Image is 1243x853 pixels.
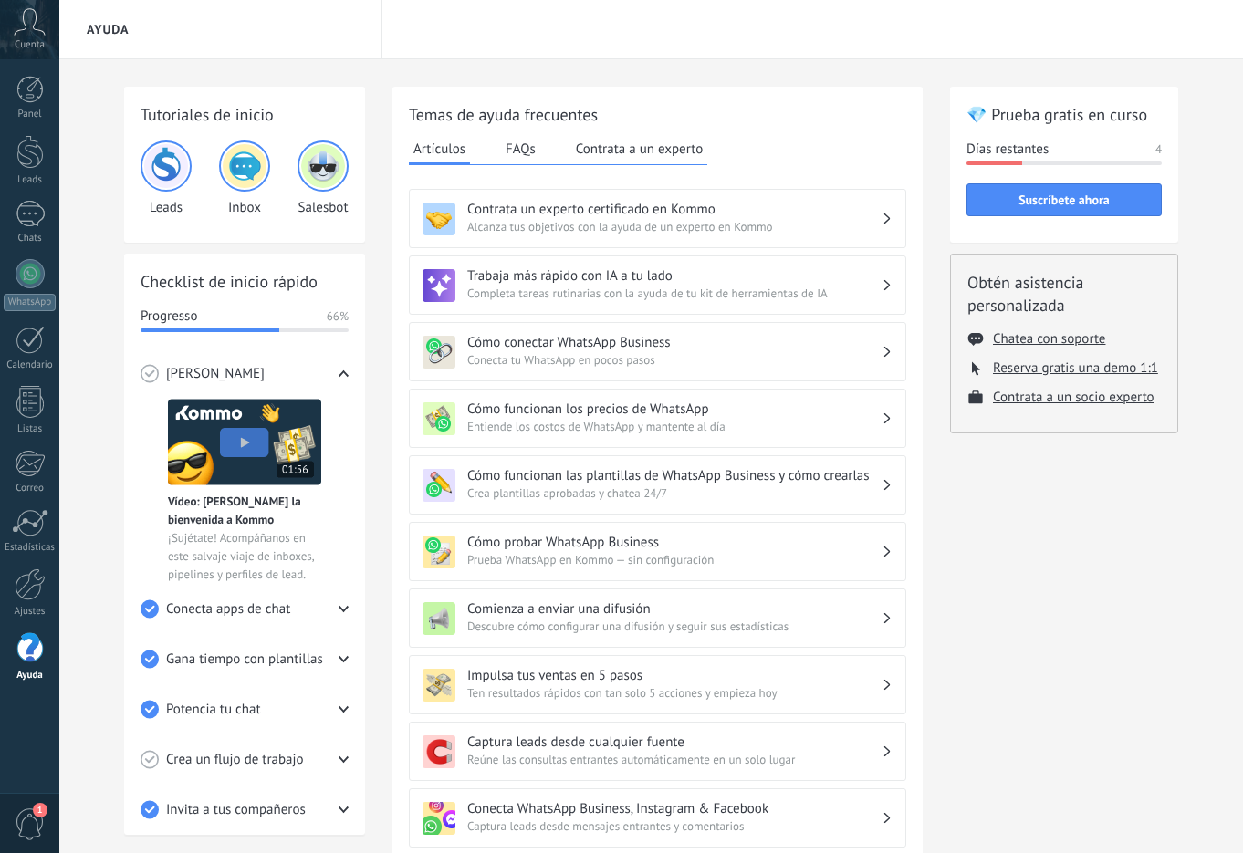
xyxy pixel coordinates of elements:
[467,334,882,351] h3: Cómo conectar WhatsApp Business
[4,174,57,186] div: Leads
[4,483,57,494] div: Correo
[219,140,270,216] div: Inbox
[467,351,882,369] span: Conecta tu WhatsApp en pocos pasos
[168,529,321,584] span: ¡Sujétate! Acompáñanos en este salvaje viaje de inboxes, pipelines y perfiles de lead.
[166,701,261,719] span: Potencia tu chat
[141,103,349,126] h2: Tutoriales de inicio
[409,135,470,165] button: Artículos
[467,667,882,684] h3: Impulsa tus ventas en 5 pasos
[166,751,304,769] span: Crea un flujo de trabajo
[4,294,56,311] div: WhatsApp
[4,542,57,554] div: Estadísticas
[467,418,882,436] span: Entiende los costos de WhatsApp y mantente al día
[993,359,1158,377] button: Reserva gratis una demo 1:1
[467,551,882,569] span: Prueba WhatsApp en Kommo — sin configuración
[467,817,882,836] span: Captura leads desde mensajes entrantes y comentarios
[993,330,1105,348] button: Chatea con soporte
[166,650,323,669] span: Gana tiempo con plantillas
[168,399,321,485] img: Meet video
[571,135,707,162] button: Contrata a un experto
[141,270,349,293] h2: Checklist de inicio rápido
[966,103,1162,126] h2: 💎 Prueba gratis en curso
[967,271,1161,317] h2: Obtén asistencia personalizada
[467,467,882,484] h3: Cómo funcionan las plantillas de WhatsApp Business y cómo crearlas
[166,801,306,819] span: Invita a tus compañeros
[966,140,1049,159] span: Días restantes
[168,493,321,529] span: Vídeo: [PERSON_NAME] la bienvenida a Kommo
[141,140,192,216] div: Leads
[4,359,57,371] div: Calendario
[467,751,882,769] span: Reúne las consultas entrantes automáticamente en un solo lugar
[993,389,1154,406] button: Contrata a un socio experto
[467,400,882,418] h3: Cómo funcionan los precios de WhatsApp
[166,365,265,383] span: [PERSON_NAME]
[467,201,882,218] h3: Contrata un experto certificado en Kommo
[467,484,882,503] span: Crea plantillas aprobadas y chatea 24/7
[966,183,1162,216] button: Suscríbete ahora
[4,606,57,618] div: Ajustes
[298,140,349,216] div: Salesbot
[467,733,882,751] h3: Captura leads desde cualquier fuente
[467,618,882,636] span: Descubre cómo configurar una difusión y seguir sus estadísticas
[467,218,882,236] span: Alcanza tus objetivos con la ayuda de un experto en Kommo
[166,600,290,619] span: Conecta apps de chat
[1018,193,1110,206] span: Suscríbete ahora
[33,803,47,817] span: 1
[467,285,882,303] span: Completa tareas rutinarias con la ayuda de tu kit de herramientas de IA
[501,135,540,162] button: FAQs
[467,600,882,618] h3: Comienza a enviar una difusión
[4,109,57,120] div: Panel
[467,534,882,551] h3: Cómo probar WhatsApp Business
[4,423,57,435] div: Listas
[141,307,197,326] span: Progresso
[15,39,45,51] span: Cuenta
[467,267,882,285] h3: Trabaja más rápido con IA a tu lado
[327,307,349,326] span: 66%
[409,103,906,126] h2: Temas de ayuda frecuentes
[4,233,57,244] div: Chats
[467,684,882,702] span: Ten resultados rápidos con tan solo 5 acciones y empieza hoy
[467,800,882,817] h3: Conecta WhatsApp Business, Instagram & Facebook
[4,670,57,681] div: Ayuda
[1155,140,1162,159] span: 4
